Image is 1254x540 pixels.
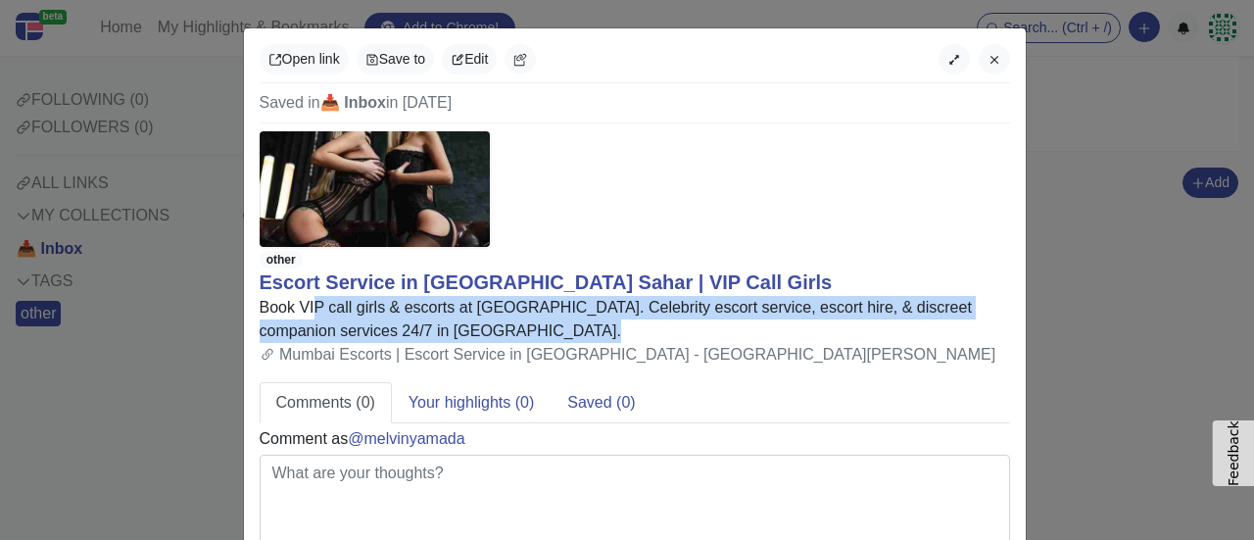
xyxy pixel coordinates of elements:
b: 📥 Inbox [320,94,386,111]
a: Your highlights (0) [392,382,551,423]
button: Copy link [505,44,536,74]
div: Comment as [260,427,465,451]
span: Feedback [1226,420,1241,486]
button: Expand view [939,44,970,74]
span: Mumbai Escorts | Escort Service in [GEOGRAPHIC_DATA] - [GEOGRAPHIC_DATA][PERSON_NAME] [279,346,995,363]
a: Saved (0) [551,382,651,423]
button: Edit [442,44,497,74]
a: Escort Service in [GEOGRAPHIC_DATA] Sahar | VIP Call Girls [260,271,833,293]
div: Mumbai Escorts | Escort Service in Mumbai - Isha Bansal [260,343,1010,367]
a: Comments (0) [260,382,392,423]
a: @melvinyamada [348,430,464,447]
div: Saved in in [DATE] [260,91,1010,123]
span: other [260,251,303,269]
div: Book VIP call girls & escorts at JW Marriott Mumbai Sahar Airport. Celebrity escort service, esco... [260,296,1010,343]
button: Save to [357,44,434,74]
a: Open link [260,44,349,74]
